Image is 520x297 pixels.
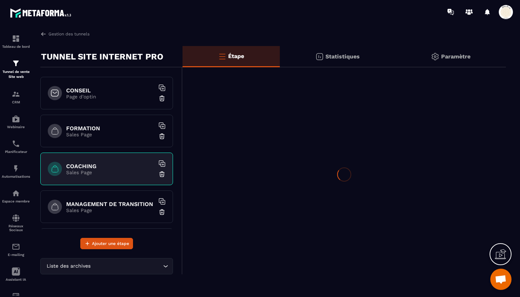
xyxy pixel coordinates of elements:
div: Search for option [40,258,173,274]
h6: CONSEIL [66,87,155,94]
p: Sales Page [66,207,155,213]
img: automations [12,189,20,198]
p: TUNNEL SITE INTERNET PRO [41,50,163,64]
span: Ajouter une étape [92,240,129,247]
p: Tableau de bord [2,45,30,48]
p: Sales Page [66,170,155,175]
h6: FORMATION [66,125,155,132]
div: Ouvrir le chat [490,269,512,290]
img: arrow [40,31,47,37]
p: Planificateur [2,150,30,154]
a: schedulerschedulerPlanificateur [2,134,30,159]
img: formation [12,90,20,98]
a: automationsautomationsEspace membre [2,184,30,209]
p: Paramètre [441,53,470,60]
a: emailemailE-mailing [2,237,30,262]
input: Search for option [92,262,161,270]
img: automations [12,164,20,173]
p: Automatisations [2,175,30,178]
img: setting-gr.5f69749f.svg [431,52,439,61]
p: Réseaux Sociaux [2,224,30,232]
p: Sales Page [66,132,155,137]
img: social-network [12,214,20,222]
a: automationsautomationsAutomatisations [2,159,30,184]
p: Espace membre [2,199,30,203]
a: social-networksocial-networkRéseaux Sociaux [2,209,30,237]
a: formationformationTunnel de vente Site web [2,54,30,85]
p: Webinaire [2,125,30,129]
img: trash [158,133,166,140]
img: formation [12,34,20,43]
img: trash [158,95,166,102]
img: automations [12,115,20,123]
h6: COACHING [66,163,155,170]
h6: MANAGEMENT DE TRANSITION [66,201,155,207]
p: Tunnel de vente Site web [2,69,30,79]
span: Liste des archives [45,262,92,270]
button: Ajouter une étape [80,238,133,249]
p: Assistant IA [2,278,30,281]
img: formation [12,59,20,68]
img: logo [10,6,74,19]
img: scheduler [12,139,20,148]
img: email [12,242,20,251]
a: Assistant IA [2,262,30,287]
a: Gestion des tunnels [40,31,89,37]
img: trash [158,171,166,178]
p: CRM [2,100,30,104]
p: E-mailing [2,253,30,257]
a: automationsautomationsWebinaire [2,109,30,134]
img: bars-o.4a397970.svg [218,52,226,61]
img: stats.20deebd0.svg [315,52,324,61]
p: Statistiques [325,53,360,60]
p: Page d'optin [66,94,155,99]
p: Étape [228,53,244,59]
a: formationformationCRM [2,85,30,109]
img: trash [158,209,166,216]
a: formationformationTableau de bord [2,29,30,54]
